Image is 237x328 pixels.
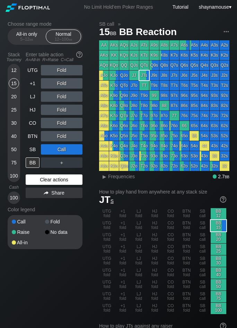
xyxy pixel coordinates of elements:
[49,37,78,42] div: 12 – 100
[149,141,159,151] div: 94o
[179,161,189,171] div: 62o
[9,91,19,102] div: 20
[210,151,219,161] div: 33
[99,244,115,255] div: UTG fold
[98,21,115,27] span: SB call
[26,65,39,75] div: UTG
[47,30,79,43] div: Normal
[119,101,129,110] div: Q8o
[115,279,131,290] div: +1 fold
[149,131,159,141] div: 95o
[169,101,179,110] div: 87s
[99,81,109,90] div: ATo
[159,50,169,60] div: K8s
[109,40,119,50] div: AKs
[195,220,210,231] div: SB call
[12,37,41,42] div: 5 – 12
[210,91,219,100] div: 93s
[190,60,199,70] div: Q5s
[26,188,82,198] div: Share
[179,50,189,60] div: K6s
[110,29,116,36] span: bb
[139,60,149,70] div: QTs
[9,171,19,181] div: 100
[131,244,147,255] div: LJ fold
[99,60,109,70] div: AQo
[159,131,169,141] div: 85o
[129,121,139,131] div: J6o
[179,208,194,220] div: BTN fold
[179,255,194,267] div: BTN fold
[159,151,169,161] div: 83o
[159,101,169,110] div: 88
[115,244,131,255] div: +1 fold
[26,78,39,89] div: +1
[139,111,149,121] div: T7o
[190,141,199,151] div: 54o
[220,151,229,161] div: 32s
[119,161,129,171] div: Q2o
[163,244,178,255] div: CO fold
[163,291,178,302] div: CO fold
[131,255,147,267] div: LJ fold
[179,279,194,290] div: BTN fold
[139,40,149,50] div: ATs
[210,111,219,121] div: 73s
[169,60,179,70] div: Q7s
[139,81,149,90] div: TT
[26,49,82,65] div: Enter table action
[147,220,163,231] div: HJ fold
[9,192,19,203] div: 100
[26,174,82,185] div: Clear actions
[41,91,82,102] div: Fold
[76,51,83,58] img: help.32db89a4.svg
[119,50,129,60] div: KQs
[220,101,229,110] div: 82s
[99,267,115,279] div: UTG fold
[210,81,219,90] div: T3s
[98,27,117,38] span: 15
[163,255,178,267] div: CO fold
[163,232,178,243] div: CO fold
[129,60,139,70] div: QJs
[220,121,229,131] div: 62s
[220,111,229,121] div: 72s
[69,37,72,42] span: bb
[99,141,109,151] div: A4o
[200,131,209,141] div: 54s
[12,240,45,245] div: All-in
[131,279,147,290] div: LJ fold
[179,121,189,131] div: 66
[139,121,149,131] div: T6o
[213,174,229,179] div: 2.7
[147,279,163,290] div: HJ fold
[163,267,178,279] div: CO fold
[129,141,139,151] div: J4o
[179,111,189,121] div: 76s
[159,91,169,100] div: 98s
[211,232,226,243] div: BB 20
[99,220,115,231] div: UTG fold
[159,71,169,80] div: J8s
[5,57,23,62] div: Tourney
[119,71,129,80] div: QJo
[200,71,209,80] div: J4s
[131,220,147,231] div: LJ fold
[190,161,199,171] div: 52o
[119,91,129,100] div: Q9o
[115,220,131,231] div: +1 fold
[200,141,209,151] div: 44
[200,161,209,171] div: 42o
[195,279,210,290] div: SB call
[159,141,169,151] div: 84o
[119,151,129,161] div: Q3o
[200,151,209,161] div: 43o
[190,151,199,161] div: 53o
[99,194,114,205] span: JT
[190,101,199,110] div: 85s
[99,101,109,110] div: A8o
[220,141,229,151] div: 42s
[195,208,210,220] div: SB call
[9,157,19,168] div: 75
[179,101,189,110] div: 86s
